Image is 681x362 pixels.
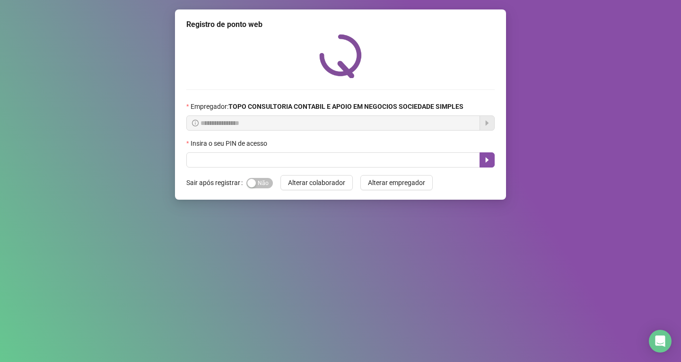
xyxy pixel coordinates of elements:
[191,101,463,112] span: Empregador :
[649,330,672,353] div: Open Intercom Messenger
[186,175,246,190] label: Sair após registrar
[483,156,491,164] span: caret-right
[186,138,273,149] label: Insira o seu PIN de acesso
[319,34,362,78] img: QRPoint
[368,177,425,188] span: Alterar empregador
[186,19,495,30] div: Registro de ponto web
[192,120,199,126] span: info-circle
[280,175,353,190] button: Alterar colaborador
[228,103,463,110] strong: TOPO CONSULTORIA CONTABIL E APOIO EM NEGOCIOS SOCIEDADE SIMPLES
[288,177,345,188] span: Alterar colaborador
[360,175,433,190] button: Alterar empregador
